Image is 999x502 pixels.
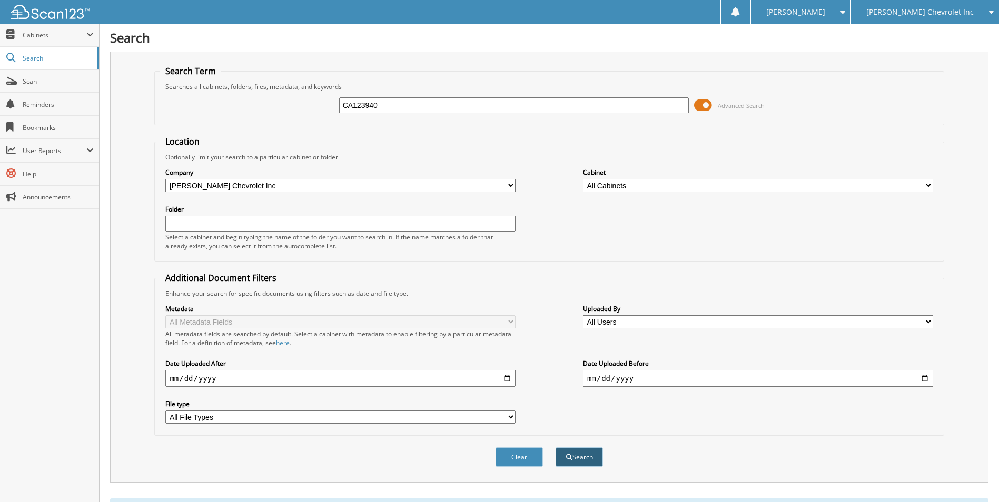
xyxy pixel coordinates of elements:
[23,146,86,155] span: User Reports
[718,102,765,109] span: Advanced Search
[583,370,933,387] input: end
[23,54,92,63] span: Search
[583,304,933,313] label: Uploaded By
[110,29,988,46] h1: Search
[160,65,221,77] legend: Search Term
[276,338,290,347] a: here
[160,82,938,91] div: Searches all cabinets, folders, files, metadata, and keywords
[23,123,94,132] span: Bookmarks
[23,100,94,109] span: Reminders
[165,399,516,408] label: File type
[160,272,282,284] legend: Additional Document Filters
[160,136,205,147] legend: Location
[165,329,516,347] div: All metadata fields are searched by default. Select a cabinet with metadata to enable filtering b...
[165,304,516,313] label: Metadata
[165,370,516,387] input: start
[583,359,933,368] label: Date Uploaded Before
[556,447,603,467] button: Search
[165,359,516,368] label: Date Uploaded After
[23,193,94,202] span: Announcements
[866,9,974,15] span: [PERSON_NAME] Chevrolet Inc
[11,5,90,19] img: scan123-logo-white.svg
[23,77,94,86] span: Scan
[165,233,516,250] div: Select a cabinet and begin typing the name of the folder you want to search in. If the name match...
[766,9,825,15] span: [PERSON_NAME]
[165,205,516,214] label: Folder
[23,31,86,39] span: Cabinets
[160,289,938,298] div: Enhance your search for specific documents using filters such as date and file type.
[496,447,543,467] button: Clear
[160,153,938,162] div: Optionally limit your search to a particular cabinet or folder
[165,168,516,177] label: Company
[23,169,94,178] span: Help
[583,168,933,177] label: Cabinet
[946,451,999,502] iframe: Chat Widget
